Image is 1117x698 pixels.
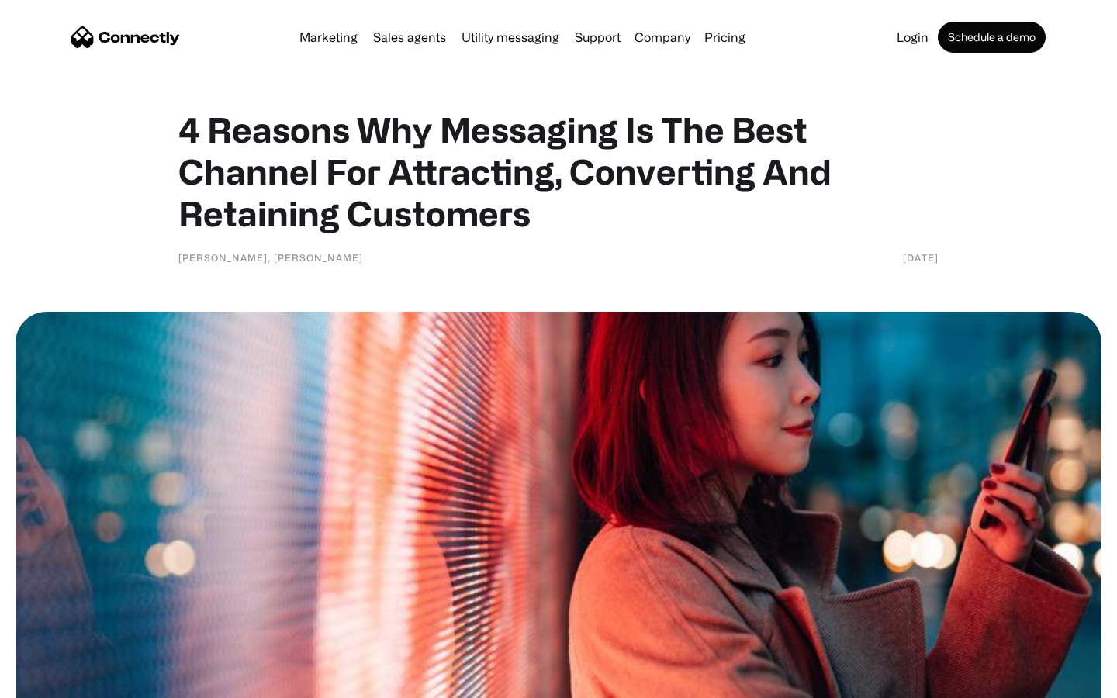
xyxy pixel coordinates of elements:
a: Sales agents [367,31,452,43]
a: Utility messaging [455,31,565,43]
a: Schedule a demo [938,22,1046,53]
div: [DATE] [903,250,939,265]
a: Login [890,31,935,43]
ul: Language list [31,671,93,693]
div: Company [635,26,690,48]
a: Pricing [698,31,752,43]
div: [PERSON_NAME], [PERSON_NAME] [178,250,363,265]
h1: 4 Reasons Why Messaging Is The Best Channel For Attracting, Converting And Retaining Customers [178,109,939,234]
aside: Language selected: English [16,671,93,693]
a: Support [569,31,627,43]
a: Marketing [293,31,364,43]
